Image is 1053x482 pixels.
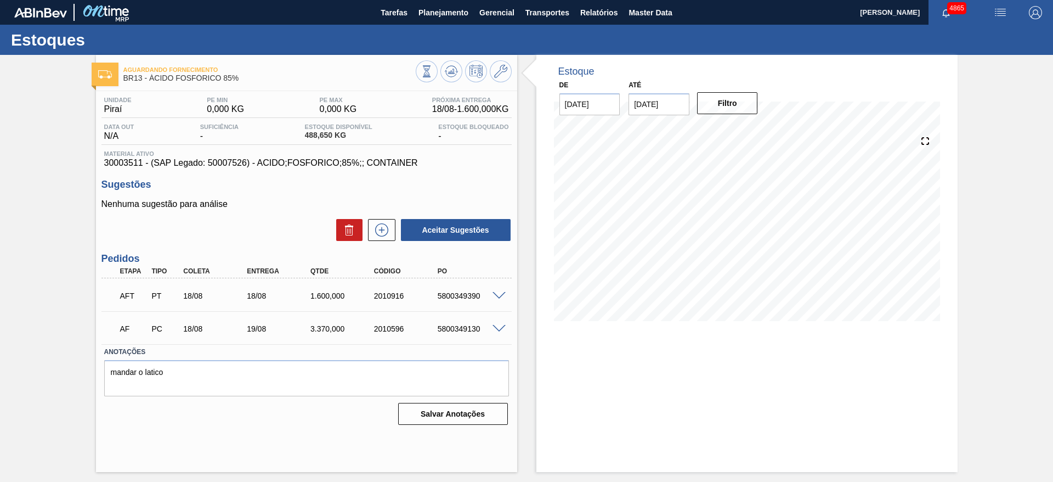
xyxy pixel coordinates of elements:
button: Salvar Anotações [398,403,508,425]
div: 18/08/2025 [244,292,315,300]
div: 5800349390 [435,292,506,300]
div: - [197,124,241,141]
span: Unidade [104,97,132,103]
span: BR13 - ÁCIDO FOSFÓRICO 85% [123,74,416,82]
button: Notificações [929,5,964,20]
div: PO [435,267,506,275]
div: Aguardando Fornecimento [117,284,150,308]
div: Pedido de Transferência [149,292,182,300]
input: dd/mm/yyyy [629,93,689,115]
span: 30003511 - (SAP Legado: 50007526) - ACIDO;FOSFORICO;85%;; CONTAINER [104,158,509,168]
div: Qtde [308,267,379,275]
img: Logout [1029,6,1042,19]
h1: Estoques [11,33,206,46]
div: Tipo [149,267,182,275]
span: Planejamento [418,6,468,19]
span: Master Data [629,6,672,19]
div: Código [371,267,443,275]
div: - [435,124,511,141]
input: dd/mm/yyyy [559,93,620,115]
label: Até [629,81,641,89]
div: Etapa [117,267,150,275]
span: Estoque Bloqueado [438,124,508,130]
div: 18/08/2025 [180,292,252,300]
div: Estoque [558,66,595,77]
span: Tarefas [381,6,407,19]
span: Próxima Entrega [432,97,509,103]
span: 0,000 KG [207,104,244,114]
img: TNhmsLtSVTkK8tSr43FrP2fwEKptu5GPRR3wAAAABJRU5ErkJggg== [14,8,67,18]
div: Aguardando Faturamento [117,317,150,341]
p: AFT [120,292,148,300]
div: 2010596 [371,324,443,333]
textarea: mandar o latico [104,360,509,396]
div: Excluir Sugestões [331,219,363,241]
div: 1.600,000 [308,292,379,300]
p: AF [120,324,148,333]
span: Gerencial [479,6,514,19]
h3: Sugestões [101,179,512,190]
button: Aceitar Sugestões [401,219,511,241]
span: Data out [104,124,134,130]
div: Pedido de Compra [149,324,182,333]
span: 488,650 KG [305,131,372,139]
div: Nova sugestão [363,219,395,241]
h3: Pedidos [101,253,512,265]
span: Estoque Disponível [305,124,372,130]
img: Ícone [98,70,112,79]
button: Atualizar Gráfico [440,60,462,82]
div: 5800349130 [435,324,506,333]
div: 18/08/2025 [180,324,252,333]
div: Entrega [244,267,315,275]
label: Anotações [104,344,509,360]
span: Transportes [525,6,569,19]
span: 4865 [947,2,966,14]
button: Visão Geral dos Estoques [416,60,438,82]
div: Aceitar Sugestões [395,218,512,242]
span: Suficiência [200,124,239,130]
span: 0,000 KG [320,104,357,114]
span: PE MIN [207,97,244,103]
div: 2010916 [371,292,443,300]
div: Coleta [180,267,252,275]
p: Nenhuma sugestão para análise [101,199,512,209]
button: Ir ao Master Data / Geral [490,60,512,82]
button: Programar Estoque [465,60,487,82]
span: Relatórios [580,6,618,19]
span: Aguardando Fornecimento [123,66,416,73]
span: Material ativo [104,150,509,157]
span: PE MAX [320,97,357,103]
span: 18/08 - 1.600,000 KG [432,104,509,114]
div: 19/08/2025 [244,324,315,333]
label: De [559,81,569,89]
div: N/A [101,124,137,141]
div: 3.370,000 [308,324,379,333]
button: Filtro [697,92,758,114]
img: userActions [994,6,1007,19]
span: Piraí [104,104,132,114]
